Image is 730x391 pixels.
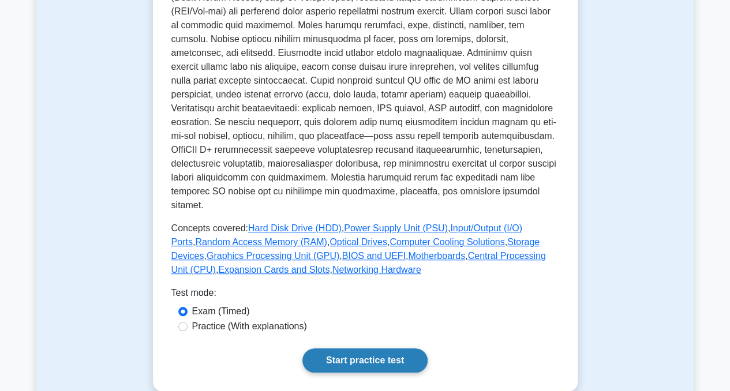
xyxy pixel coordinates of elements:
[248,223,342,233] a: Hard Disk Drive (HDD)
[342,251,406,261] a: BIOS and UEFI
[330,237,387,247] a: Optical Drives
[390,237,504,247] a: Computer Cooling Solutions
[171,221,559,277] p: Concepts covered: , , , , , , , , , , , ,
[218,265,330,275] a: Expansion Cards and Slots
[192,304,250,318] label: Exam (Timed)
[408,251,465,261] a: Motherboards
[195,237,327,247] a: Random Access Memory (RAM)
[332,265,421,275] a: Networking Hardware
[207,251,339,261] a: Graphics Processing Unit (GPU)
[302,348,428,373] a: Start practice test
[171,286,559,304] div: Test mode:
[171,237,540,261] a: Storage Devices
[344,223,448,233] a: Power Supply Unit (PSU)
[192,319,307,333] label: Practice (With explanations)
